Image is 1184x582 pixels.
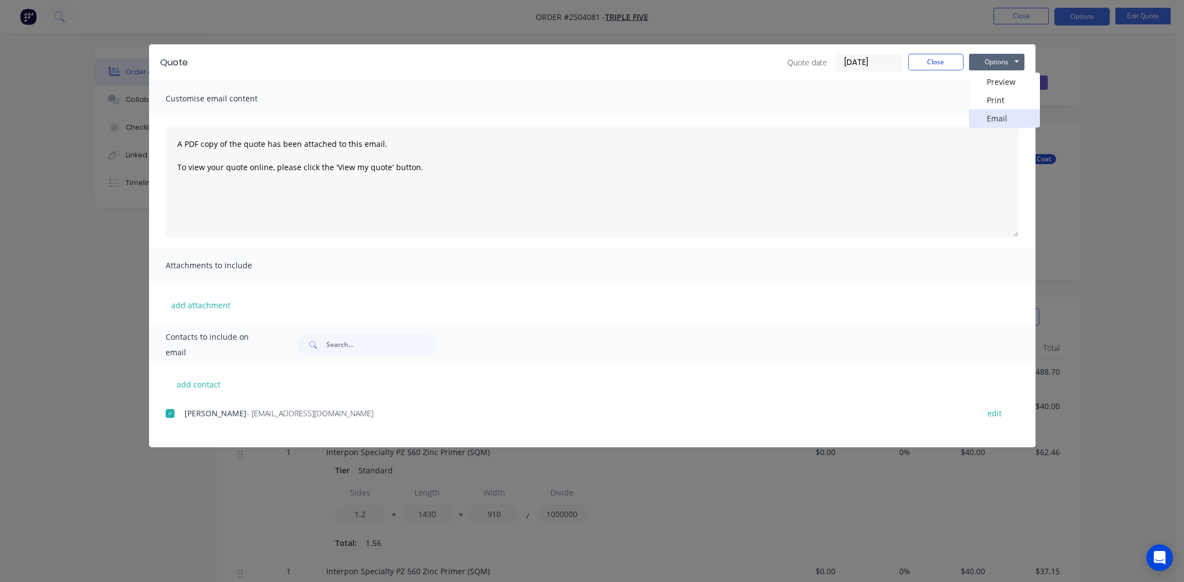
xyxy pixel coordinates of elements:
[160,56,188,69] div: Quote
[1146,544,1173,571] div: Open Intercom Messenger
[969,54,1024,70] button: Options
[166,297,236,313] button: add attachment
[787,57,827,68] span: Quote date
[166,258,288,273] span: Attachments to include
[166,126,1019,237] textarea: A PDF copy of the quote has been attached to this email. To view your quote online, please click ...
[166,376,232,392] button: add contact
[969,73,1040,91] button: Preview
[908,54,963,70] button: Close
[247,408,373,418] span: - [EMAIL_ADDRESS][DOMAIN_NAME]
[969,91,1040,109] button: Print
[981,406,1008,421] button: edit
[969,109,1040,127] button: Email
[166,91,288,106] span: Customise email content
[166,329,270,360] span: Contacts to include on email
[326,334,436,356] input: Search...
[184,408,247,418] span: [PERSON_NAME]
